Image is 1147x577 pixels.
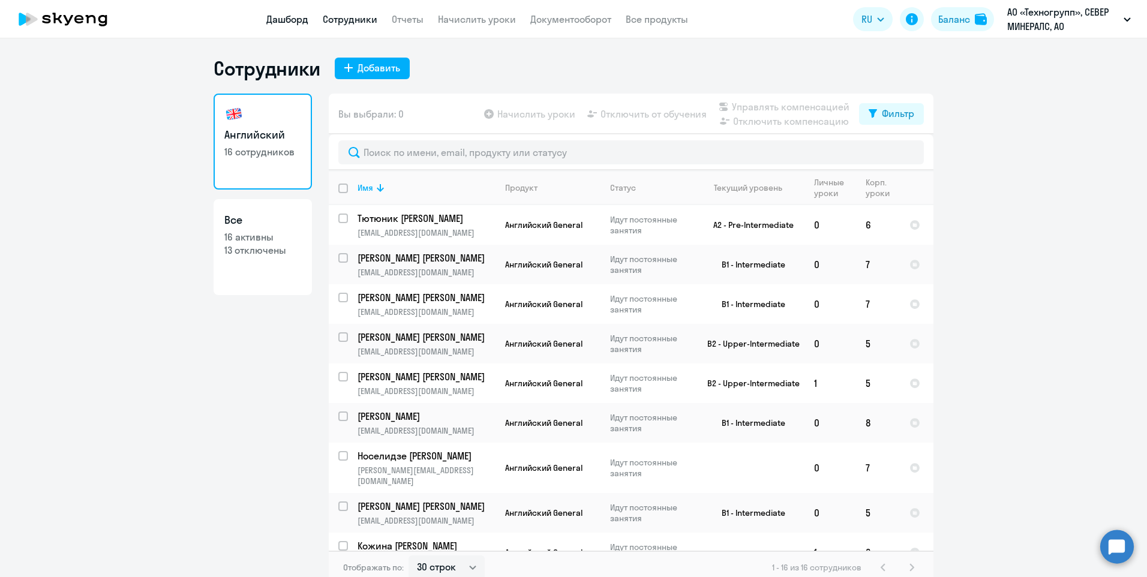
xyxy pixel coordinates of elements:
h3: Все [224,212,301,228]
div: Текущий уровень [714,182,782,193]
p: [PERSON_NAME] [PERSON_NAME] [358,500,493,513]
p: [EMAIL_ADDRESS][DOMAIN_NAME] [358,425,495,436]
td: 1 [804,533,856,572]
td: B2 - Upper-Intermediate [693,324,804,363]
p: [PERSON_NAME] [PERSON_NAME] [358,251,493,265]
div: Имя [358,182,495,193]
span: Английский General [505,299,582,309]
p: Идут постоянные занятия [610,502,692,524]
p: [PERSON_NAME][EMAIL_ADDRESS][DOMAIN_NAME] [358,465,495,486]
a: Балансbalance [931,7,994,31]
p: АО «Техногрупп», СЕВЕР МИНЕРАЛС, АО [1007,5,1119,34]
td: 8 [856,403,900,443]
p: Идут постоянные занятия [610,542,692,563]
p: Идут постоянные занятия [610,254,692,275]
div: Личные уроки [814,177,855,199]
span: 1 - 16 из 16 сотрудников [772,562,861,573]
a: Отчеты [392,13,424,25]
td: 5 [856,493,900,533]
span: Английский General [505,338,582,349]
img: balance [975,13,987,25]
p: 13 отключены [224,244,301,257]
a: [PERSON_NAME] [PERSON_NAME] [358,370,495,383]
p: [EMAIL_ADDRESS][DOMAIN_NAME] [358,267,495,278]
td: 7 [856,245,900,284]
td: B2 - Upper-Intermediate [693,363,804,403]
p: Идут постоянные занятия [610,214,692,236]
td: B1 - Intermediate [693,403,804,443]
div: Фильтр [882,106,914,121]
a: [PERSON_NAME] [PERSON_NAME] [358,330,495,344]
td: 7 [856,284,900,324]
td: B1 - Intermediate [693,245,804,284]
p: [EMAIL_ADDRESS][DOMAIN_NAME] [358,227,495,238]
button: АО «Техногрупп», СЕВЕР МИНЕРАЛС, АО [1001,5,1137,34]
div: Продукт [505,182,538,193]
td: B1 - Intermediate [693,284,804,324]
p: 16 активны [224,230,301,244]
div: Корп. уроки [866,177,891,199]
h1: Сотрудники [214,56,320,80]
span: Английский General [505,378,582,389]
a: [PERSON_NAME] [PERSON_NAME] [358,291,495,304]
td: 0 [804,324,856,363]
div: Текущий уровень [702,182,804,193]
div: Продукт [505,182,600,193]
td: 5 [856,324,900,363]
input: Поиск по имени, email, продукту или статусу [338,140,924,164]
span: Английский General [505,547,582,558]
span: Английский General [505,220,582,230]
span: RU [861,12,872,26]
td: 6 [856,205,900,245]
div: Статус [610,182,692,193]
button: Фильтр [859,103,924,125]
td: 7 [856,443,900,493]
h3: Английский [224,127,301,143]
a: Начислить уроки [438,13,516,25]
p: Кожина [PERSON_NAME] [358,539,493,552]
td: 8 [856,533,900,572]
a: Кожина [PERSON_NAME] [358,539,495,552]
span: Английский General [505,462,582,473]
div: Имя [358,182,373,193]
p: Идут постоянные занятия [610,372,692,394]
td: 0 [804,403,856,443]
a: Носелидзе [PERSON_NAME] [358,449,495,462]
a: Сотрудники [323,13,377,25]
p: [PERSON_NAME] [PERSON_NAME] [358,291,493,304]
div: Личные уроки [814,177,848,199]
p: [EMAIL_ADDRESS][DOMAIN_NAME] [358,386,495,396]
a: Все продукты [626,13,688,25]
p: [EMAIL_ADDRESS][DOMAIN_NAME] [358,346,495,357]
p: [EMAIL_ADDRESS][DOMAIN_NAME] [358,306,495,317]
div: Добавить [358,61,400,75]
a: [PERSON_NAME] [PERSON_NAME] [358,500,495,513]
a: Дашборд [266,13,308,25]
span: Вы выбрали: 0 [338,107,404,121]
p: Идут постоянные занятия [610,333,692,354]
div: Корп. уроки [866,177,899,199]
td: 0 [804,443,856,493]
a: Тютюник [PERSON_NAME] [358,212,495,225]
p: Носелидзе [PERSON_NAME] [358,449,493,462]
span: Английский General [505,507,582,518]
span: Английский General [505,417,582,428]
a: [PERSON_NAME] [PERSON_NAME] [358,251,495,265]
td: B1 - Intermediate [693,493,804,533]
a: [PERSON_NAME] [358,410,495,423]
td: 0 [804,205,856,245]
td: 5 [856,363,900,403]
span: Отображать по: [343,562,404,573]
td: 0 [804,245,856,284]
span: Английский General [505,259,582,270]
p: [EMAIL_ADDRESS][DOMAIN_NAME] [358,515,495,526]
td: A2 - Pre-Intermediate [693,205,804,245]
img: english [224,104,244,124]
button: RU [853,7,893,31]
a: Все16 активны13 отключены [214,199,312,295]
p: [PERSON_NAME] [PERSON_NAME] [358,370,493,383]
p: Идут постоянные занятия [610,457,692,479]
p: 16 сотрудников [224,145,301,158]
p: [PERSON_NAME] [358,410,493,423]
p: Идут постоянные занятия [610,412,692,434]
